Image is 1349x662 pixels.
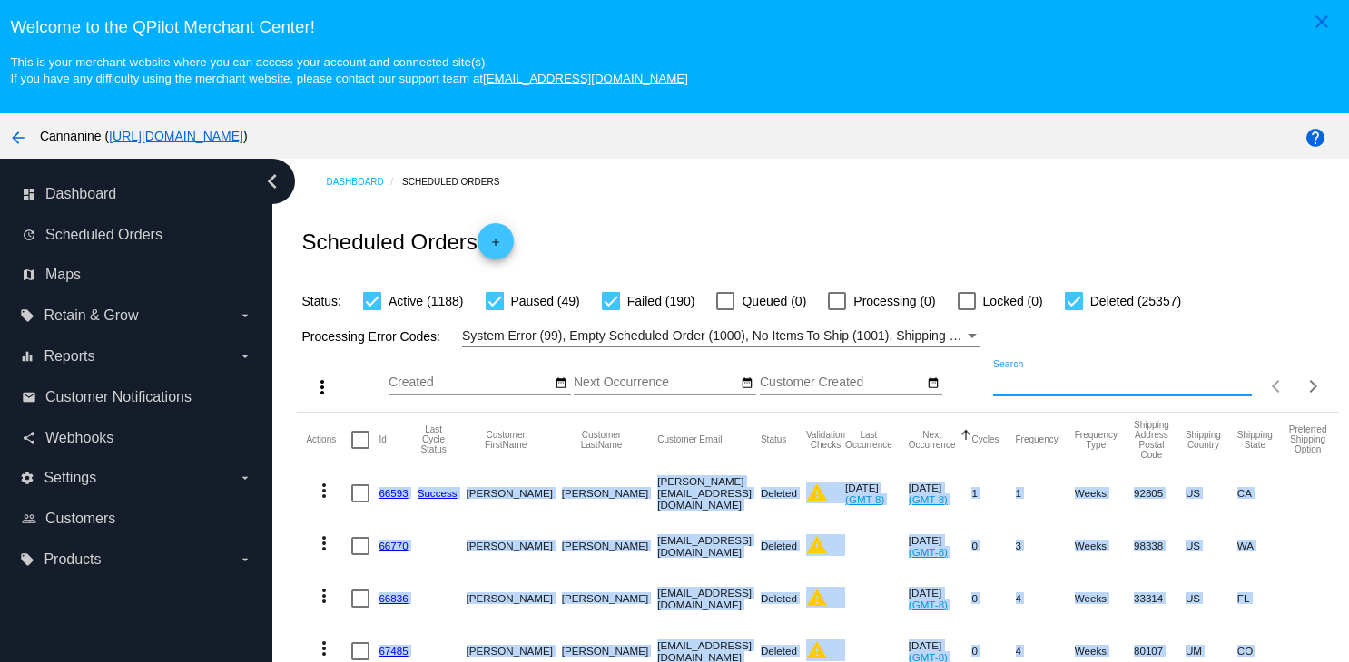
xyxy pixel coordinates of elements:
button: Change sorting for ShippingCountry [1186,430,1221,450]
a: email Customer Notifications [22,383,252,412]
a: [EMAIL_ADDRESS][DOMAIN_NAME] [483,72,688,85]
a: (GMT-8) [909,599,948,610]
a: 66593 [379,487,408,499]
a: Success [418,487,458,499]
mat-cell: CA [1237,467,1289,520]
i: local_offer [20,308,34,323]
mat-icon: warning [806,587,828,608]
i: equalizer [20,349,34,364]
button: Previous page [1259,368,1295,404]
span: Retain & Grow [44,307,138,324]
a: Dashboard [326,168,402,196]
mat-icon: more_vert [311,376,333,398]
span: Settings [44,470,96,486]
mat-icon: help [1305,127,1326,149]
mat-icon: date_range [741,376,753,391]
mat-icon: add [485,236,507,258]
small: This is your merchant website where you can access your account and connected site(s). If you hav... [10,55,687,85]
mat-cell: US [1186,467,1237,520]
mat-icon: more_vert [313,532,335,554]
a: (GMT-8) [845,493,884,505]
mat-cell: 92805 [1134,467,1186,520]
mat-cell: 0 [971,572,1015,625]
a: update Scheduled Orders [22,220,252,249]
span: Customers [45,511,115,527]
mat-cell: US [1186,520,1237,572]
a: Scheduled Orders [402,168,516,196]
mat-icon: warning [806,534,828,556]
mat-cell: 98338 [1134,520,1186,572]
a: dashboard Dashboard [22,180,252,209]
button: Change sorting for CustomerLastName [562,430,641,450]
span: Reports [44,348,94,365]
input: Search [993,375,1253,390]
a: 67485 [379,645,408,657]
i: arrow_drop_down [238,349,252,364]
button: Change sorting for LastProcessingCycleId [418,424,450,454]
span: Active (1188) [389,290,463,312]
mat-cell: Weeks [1075,467,1134,520]
button: Change sorting for ShippingState [1237,430,1273,450]
mat-icon: more_vert [313,480,335,501]
mat-icon: close [1311,11,1333,33]
mat-cell: FL [1237,572,1289,625]
h3: Welcome to the QPilot Merchant Center! [10,17,1338,37]
a: (GMT-8) [909,493,948,505]
span: Cannanine ( ) [40,129,248,143]
mat-cell: 1 [1016,467,1075,520]
mat-select: Filter by Processing Error Codes [462,325,980,347]
button: Change sorting for CustomerEmail [657,434,722,445]
button: Change sorting for PreferredShippingOption [1289,424,1327,454]
mat-cell: [DATE] [909,467,972,520]
mat-cell: [PERSON_NAME] [467,572,562,625]
a: people_outline Customers [22,504,252,533]
i: email [22,390,36,404]
span: Deleted [761,592,797,604]
span: Status: [301,294,341,308]
mat-cell: Weeks [1075,572,1134,625]
mat-cell: [PERSON_NAME] [467,467,562,520]
a: (GMT-8) [909,546,948,558]
button: Change sorting for LastOccurrenceUtc [845,430,892,450]
i: chevron_left [258,167,287,196]
i: dashboard [22,187,36,201]
span: Paused (49) [511,290,580,312]
i: local_offer [20,552,34,567]
button: Change sorting for CustomerFirstName [467,430,546,450]
i: arrow_drop_down [238,308,252,323]
button: Change sorting for NextOccurrenceUtc [909,430,956,450]
mat-cell: [DATE] [909,572,972,625]
mat-icon: date_range [555,376,567,391]
span: Deleted [761,487,797,499]
mat-icon: warning [806,639,828,661]
mat-icon: more_vert [313,585,335,607]
mat-cell: [DATE] [845,467,909,520]
mat-cell: 0 [971,520,1015,572]
i: share [22,431,36,445]
mat-cell: [EMAIL_ADDRESS][DOMAIN_NAME] [657,520,761,572]
span: Processing Error Codes: [301,329,440,344]
mat-cell: [PERSON_NAME] [562,572,657,625]
span: Webhooks [45,430,113,446]
mat-cell: [PERSON_NAME][EMAIL_ADDRESS][DOMAIN_NAME] [657,467,761,520]
span: Scheduled Orders [45,227,162,243]
i: arrow_drop_down [238,471,252,485]
i: update [22,228,36,242]
mat-cell: US [1186,572,1237,625]
a: share Webhooks [22,423,252,453]
mat-cell: [PERSON_NAME] [562,467,657,520]
button: Change sorting for Status [761,434,786,445]
button: Change sorting for Id [379,434,386,445]
mat-icon: arrow_back [7,127,29,149]
button: Next page [1295,368,1332,404]
input: Next Occurrence [574,375,737,390]
i: settings [20,471,34,485]
span: Deleted (25357) [1090,290,1181,312]
button: Change sorting for ShippingPostcode [1134,420,1169,460]
mat-cell: [DATE] [909,520,972,572]
span: Deleted [761,645,797,657]
span: Deleted [761,540,797,551]
a: 66836 [379,592,408,604]
h2: Scheduled Orders [301,223,513,259]
mat-header-cell: Actions [306,413,351,467]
